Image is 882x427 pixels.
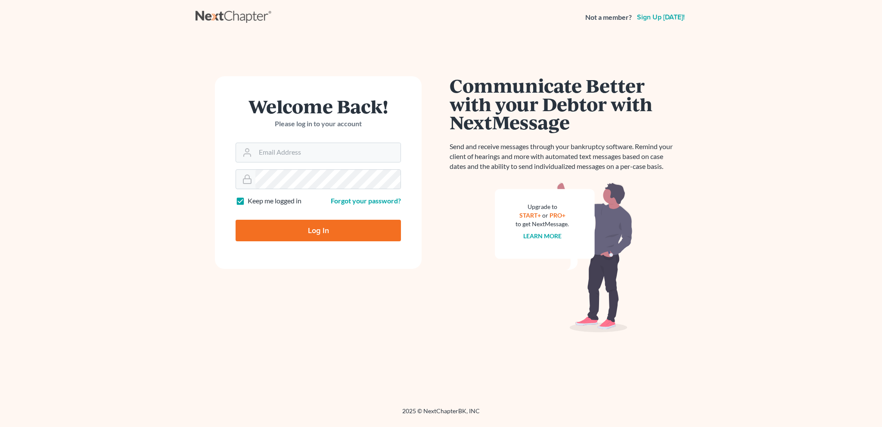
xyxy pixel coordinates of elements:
[516,203,569,211] div: Upgrade to
[236,119,401,129] p: Please log in to your account
[495,182,633,333] img: nextmessage_bg-59042aed3d76b12b5cd301f8e5b87938c9018125f34e5fa2b7a6b67550977c72.svg
[542,212,548,219] span: or
[585,12,632,22] strong: Not a member?
[635,14,686,21] a: Sign up [DATE]!
[450,142,678,171] p: Send and receive messages through your bankruptcy software. Remind your client of hearings and mo...
[236,97,401,115] h1: Welcome Back!
[255,143,401,162] input: Email Address
[236,220,401,241] input: Log In
[516,220,569,228] div: to get NextMessage.
[331,196,401,205] a: Forgot your password?
[450,76,678,131] h1: Communicate Better with your Debtor with NextMessage
[196,407,686,422] div: 2025 © NextChapterBK, INC
[519,212,541,219] a: START+
[248,196,301,206] label: Keep me logged in
[523,232,562,240] a: Learn more
[550,212,565,219] a: PRO+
